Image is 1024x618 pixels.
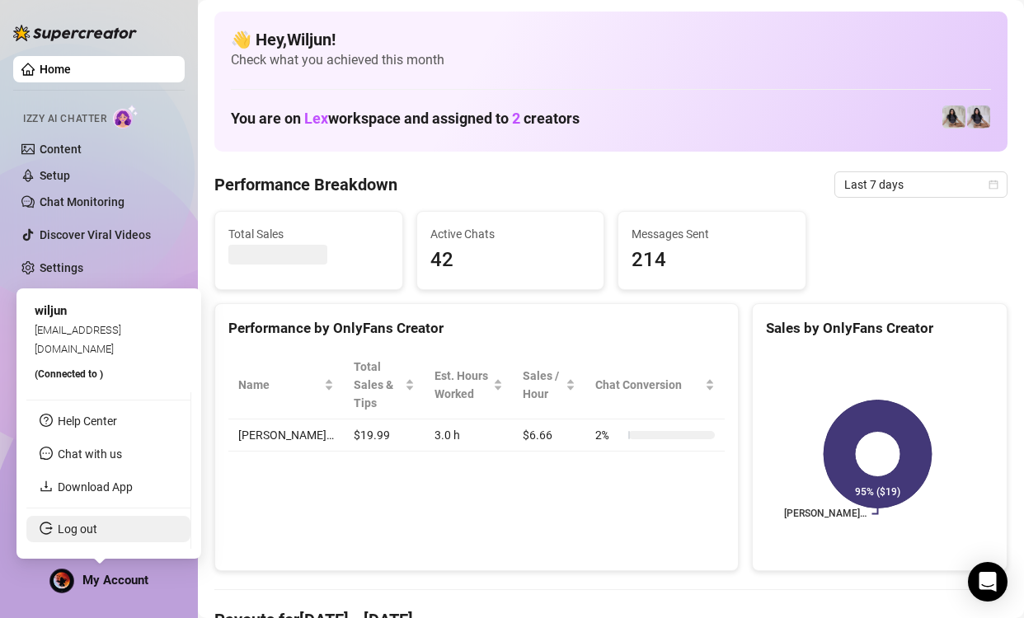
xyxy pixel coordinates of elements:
a: Content [40,143,82,156]
span: Last 7 days [844,172,998,197]
span: Izzy AI Chatter [23,111,106,127]
span: 2 [512,110,520,127]
a: Download App [58,480,133,494]
span: Active Chats [430,225,591,243]
span: wiljun [35,303,67,318]
a: Settings [40,261,83,274]
img: Francesca [967,105,990,129]
text: [PERSON_NAME]… [784,508,867,520]
span: Lex [304,110,328,127]
span: message [40,447,53,460]
span: Total Sales [228,225,389,243]
span: Chat with us [58,447,122,461]
span: 42 [430,245,591,276]
img: ACg8ocLJm_0yC4an2fZxWgoW_w72kjq6pZzowIljij7rKdAYA2r_RJQh=s96-c [50,569,73,592]
th: Sales / Hour [513,351,585,419]
th: Total Sales & Tips [344,351,425,419]
span: Check what you achieved this month [231,51,991,69]
h4: 👋 Hey, Wiljun ! [231,28,991,51]
div: Est. Hours Worked [434,367,490,403]
h4: Performance Breakdown [214,173,397,196]
span: Name [238,376,321,394]
img: AI Chatter [113,105,139,129]
span: My Account [82,573,148,588]
span: 2 % [595,426,622,444]
span: calendar [989,180,998,190]
a: Setup [40,169,70,182]
td: $6.66 [513,419,585,452]
img: Francesca [942,105,965,129]
td: [PERSON_NAME]… [228,419,344,452]
a: Log out [58,522,97,536]
span: Chat Conversion [595,376,702,394]
img: logo-BBDzfeDw.svg [13,25,137,41]
span: 214 [632,245,792,276]
span: (Connected to ) [35,368,103,380]
span: Total Sales & Tips [354,358,402,412]
div: Open Intercom Messenger [968,562,1008,602]
a: Home [40,63,71,76]
span: [EMAIL_ADDRESS][DOMAIN_NAME] [35,324,121,354]
th: Chat Conversion [585,351,725,419]
div: Sales by OnlyFans Creator [766,317,993,339]
span: Sales / Hour [523,367,562,403]
li: Log out [26,516,190,542]
a: Chat Monitoring [40,195,124,208]
td: 3.0 h [425,419,513,452]
h1: You are on workspace and assigned to creators [231,110,580,128]
td: $19.99 [344,419,425,452]
span: Messages Sent [632,225,792,243]
a: Help Center [58,414,117,428]
div: Performance by OnlyFans Creator [228,317,725,339]
a: Discover Viral Videos [40,228,151,241]
th: Name [228,351,344,419]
